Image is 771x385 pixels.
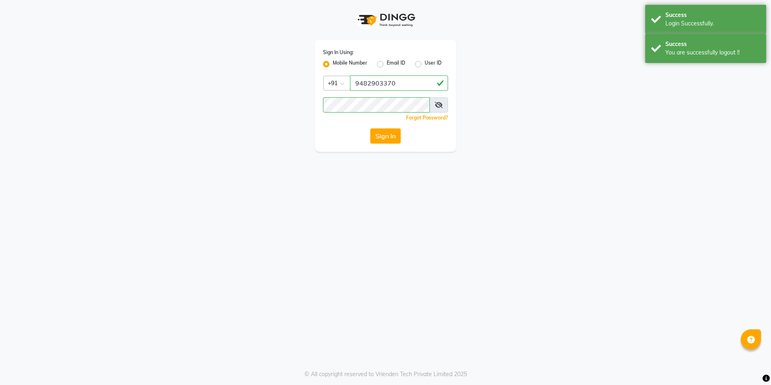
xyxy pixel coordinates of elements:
div: Login Successfully. [665,19,760,28]
input: Username [350,75,448,91]
a: Forgot Password? [406,115,448,121]
button: Sign In [370,128,401,144]
div: You are successfully logout !! [665,48,760,57]
iframe: chat widget [737,353,763,377]
label: Mobile Number [333,59,367,69]
div: Success [665,40,760,48]
label: Email ID [387,59,405,69]
label: Sign In Using: [323,49,354,56]
img: logo1.svg [353,8,418,32]
div: Success [665,11,760,19]
input: Username [323,97,430,113]
label: User ID [425,59,442,69]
